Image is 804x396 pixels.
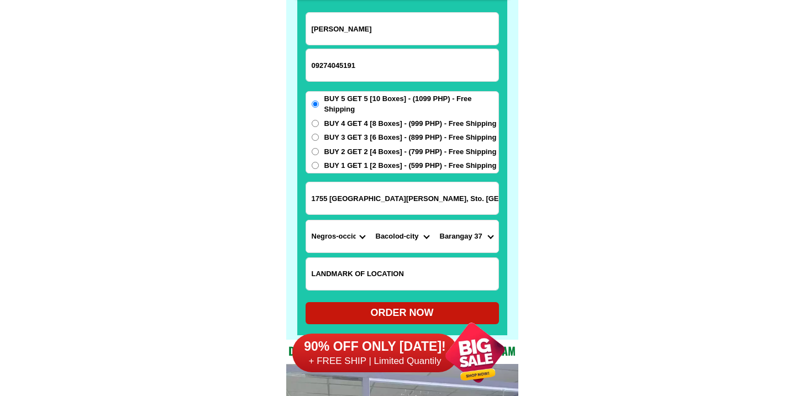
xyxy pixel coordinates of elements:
input: BUY 4 GET 4 [8 Boxes] - (999 PHP) - Free Shipping [312,120,319,127]
span: BUY 1 GET 1 [2 Boxes] - (599 PHP) - Free Shipping [324,160,497,171]
span: BUY 3 GET 3 [6 Boxes] - (899 PHP) - Free Shipping [324,132,497,143]
select: Select district [370,220,434,252]
span: BUY 2 GET 2 [4 Boxes] - (799 PHP) - Free Shipping [324,146,497,157]
input: BUY 3 GET 3 [6 Boxes] - (899 PHP) - Free Shipping [312,134,319,141]
select: Select commune [434,220,498,252]
div: ORDER NOW [306,305,499,320]
span: BUY 5 GET 5 [10 Boxes] - (1099 PHP) - Free Shipping [324,93,498,115]
input: Input address [306,182,498,214]
input: Input LANDMARKOFLOCATION [306,258,498,290]
span: BUY 4 GET 4 [8 Boxes] - (999 PHP) - Free Shipping [324,118,497,129]
h6: + FREE SHIP | Limited Quantily [292,355,458,367]
h6: 90% OFF ONLY [DATE]! [292,339,458,355]
select: Select province [306,220,370,252]
input: BUY 2 GET 2 [4 Boxes] - (799 PHP) - Free Shipping [312,148,319,155]
input: Input phone_number [306,49,498,81]
input: BUY 1 GET 1 [2 Boxes] - (599 PHP) - Free Shipping [312,162,319,169]
input: Input full_name [306,13,498,45]
input: BUY 5 GET 5 [10 Boxes] - (1099 PHP) - Free Shipping [312,101,319,108]
h2: Dedicated and professional consulting team [286,342,518,359]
